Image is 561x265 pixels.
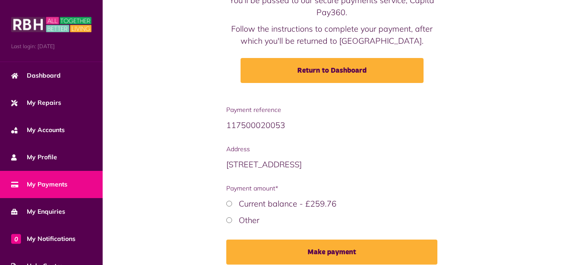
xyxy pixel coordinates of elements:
[11,98,61,108] span: My Repairs
[241,58,424,83] a: Return to Dashboard
[226,240,438,265] button: Make payment
[11,71,61,80] span: Dashboard
[226,105,438,115] span: Payment reference
[11,42,91,50] span: Last login: [DATE]
[11,153,57,162] span: My Profile
[226,145,438,154] span: Address
[11,234,21,244] span: 0
[11,180,67,189] span: My Payments
[226,159,302,170] span: [STREET_ADDRESS]
[11,234,75,244] span: My Notifications
[239,199,337,209] label: Current balance - £259.76
[11,16,91,33] img: MyRBH
[226,23,438,47] p: Follow the instructions to complete your payment, after which you'll be returned to [GEOGRAPHIC_D...
[11,125,65,135] span: My Accounts
[239,215,259,225] label: Other
[226,184,438,193] span: Payment amount*
[226,120,285,130] span: 117500020053
[11,207,65,216] span: My Enquiries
